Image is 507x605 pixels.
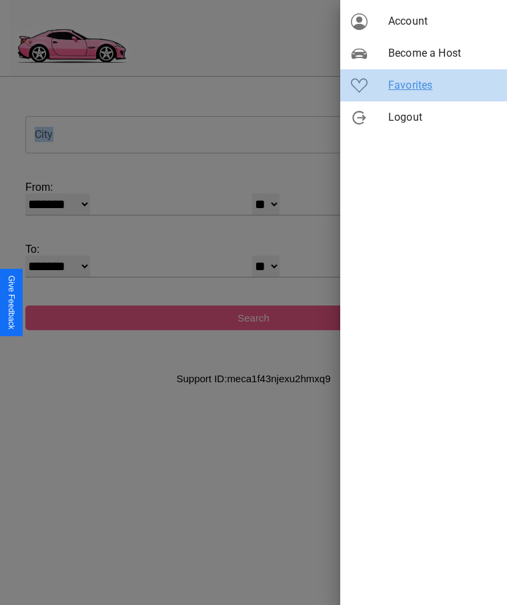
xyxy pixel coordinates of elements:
[340,69,507,101] div: Favorites
[388,45,496,61] span: Become a Host
[7,275,16,330] div: Give Feedback
[388,77,496,93] span: Favorites
[340,101,507,133] div: Logout
[340,37,507,69] div: Become a Host
[388,109,496,125] span: Logout
[340,5,507,37] div: Account
[388,13,496,29] span: Account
